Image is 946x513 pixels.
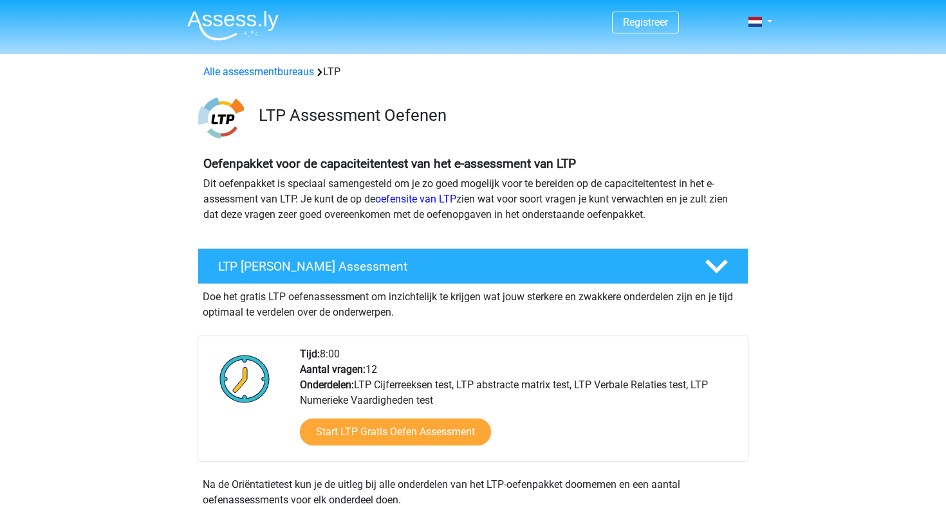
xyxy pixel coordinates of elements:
[218,259,684,274] h4: LTP [PERSON_NAME] Assessment
[375,193,456,205] a: oefensite van LTP
[198,477,748,508] div: Na de Oriëntatietest kun je de uitleg bij alle onderdelen van het LTP-oefenpakket doornemen en ee...
[290,346,747,461] div: 8:00 12 LTP Cijferreeksen test, LTP abstracte matrix test, LTP Verbale Relaties test, LTP Numerie...
[203,66,314,78] a: Alle assessmentbureaus
[187,10,279,40] img: Assessly
[192,248,754,284] a: LTP [PERSON_NAME] Assessment
[198,95,244,141] img: ltp.png
[300,348,320,360] b: Tijd:
[198,64,748,80] div: LTP
[198,284,748,320] div: Doe het gratis LTP oefenassessment om inzichtelijk te krijgen wat jouw sterkere en zwakkere onder...
[300,419,491,446] a: Start LTP Gratis Oefen Assessment
[300,379,354,391] b: Onderdelen:
[203,176,743,222] p: Dit oefenpakket is speciaal samengesteld om je zo goed mogelijk voor te bereiden op de capaciteit...
[203,156,576,171] b: Oefenpakket voor de capaciteitentest van het e-assessment van LTP
[300,363,366,375] b: Aantal vragen:
[623,16,668,28] a: Registreer
[259,105,738,125] h3: LTP Assessment Oefenen
[212,346,277,411] img: Klok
